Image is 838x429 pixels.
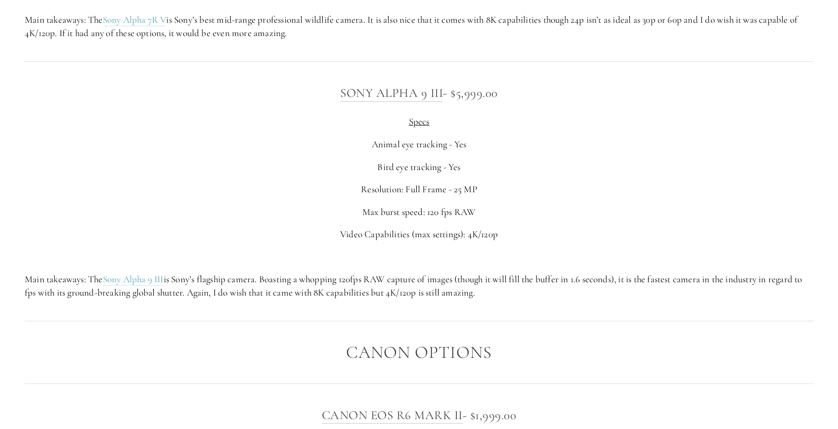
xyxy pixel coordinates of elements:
[340,86,443,101] a: Sony Alpha 9 III
[25,273,813,299] p: Main takeaways: The is Sony’s flagship camera. Boasting a whopping 120fps RAW capture of images (...
[25,138,813,151] p: Animal eye tracking - Yes
[25,13,813,40] p: Main takeaways: The is Sony’s best mid-range professional wildlife camera. It is also nice that i...
[25,183,813,196] p: Resolution: Full Frame - 25 MP
[25,83,813,103] h3: - $5,999.00
[25,405,813,425] h3: - $1,999.00
[25,228,813,241] p: Video Capabilities (max settings): 4K/120p
[25,161,813,174] p: Bird eye tracking - Yes
[409,116,430,127] span: Specs
[103,14,167,26] a: Sony Alpha 7R V
[25,343,813,362] h2: Canon Options
[25,206,813,219] p: Max burst speed: 120 fps RAW
[322,408,463,424] a: Canon EOS R6 Mark II
[103,273,164,286] a: Sony Alpha 9 III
